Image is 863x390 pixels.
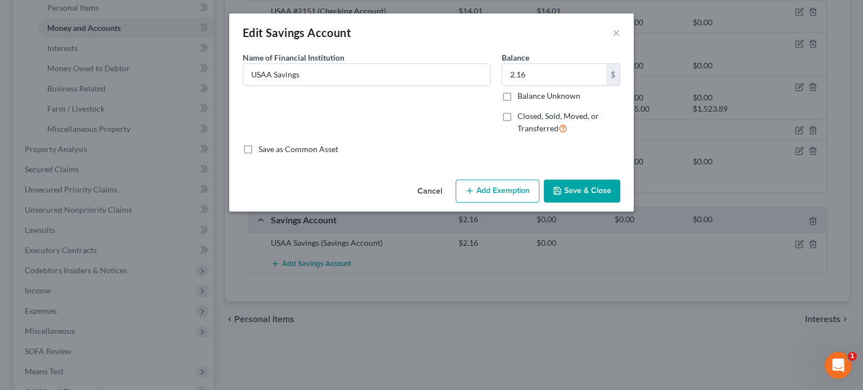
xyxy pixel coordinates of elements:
span: Closed, Sold, Moved, or Transferred [517,111,599,133]
span: 1 [848,352,857,361]
button: × [612,26,620,39]
div: $ [606,64,620,85]
div: Edit Savings Account [243,25,351,40]
label: Balance [502,52,529,63]
input: 0.00 [502,64,606,85]
input: Enter name... [243,64,490,85]
label: Balance Unknown [517,90,580,102]
label: Save as Common Asset [258,144,338,155]
button: Cancel [408,181,451,203]
button: Add Exemption [456,180,539,203]
iframe: Intercom live chat [825,352,852,379]
span: Name of Financial Institution [243,53,344,62]
button: Save & Close [544,180,620,203]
